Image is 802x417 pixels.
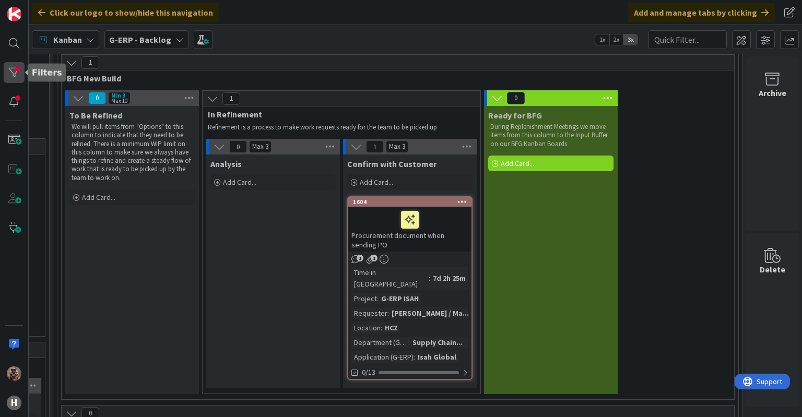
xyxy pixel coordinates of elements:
span: 1 [366,140,384,153]
span: 1x [595,34,609,45]
div: Max 3 [252,144,268,149]
p: Refinement is a process to make work requests ready for the team to be picked up [208,123,469,132]
span: : [408,337,410,348]
span: Add Card... [360,177,393,187]
span: In Refinement [208,109,467,120]
span: 1 [81,56,99,69]
div: HCZ [382,322,400,333]
div: Archive [759,87,786,99]
span: BFG New Build [67,73,721,84]
span: : [381,322,382,333]
div: Add and manage tabs by clicking [628,3,775,22]
div: Max 10 [111,98,127,103]
span: 0/13 [362,367,375,378]
span: Kanban [53,33,82,46]
span: To Be Refined [69,110,122,121]
span: Confirm with Customer [347,159,437,169]
div: Click our logo to show/hide this navigation [32,3,219,22]
div: [PERSON_NAME] / Ma... [389,307,471,319]
div: Requester [351,307,387,319]
img: VK [7,366,21,381]
div: Delete [760,263,785,276]
div: Department (G-ERP) [351,337,408,348]
span: 0 [229,140,247,153]
span: 0 [88,92,106,104]
div: Project [351,293,377,304]
div: Isah Global [415,351,459,363]
a: 1604Procurement document when sending POTime in [GEOGRAPHIC_DATA]:7d 2h 25mProject:G-ERP ISAHRequ... [347,196,473,380]
span: Support [22,2,48,14]
img: Visit kanbanzone.com [7,7,21,21]
p: We will pull items from "Options" to this column to indicate that they need to be refined. There ... [72,123,193,182]
span: 0 [507,92,525,104]
div: Supply Chain... [410,337,465,348]
div: Application (G-ERP) [351,351,414,363]
div: Max 3 [389,144,405,149]
div: Location [351,322,381,333]
span: 3x [623,34,638,45]
h5: Filters [32,68,62,78]
div: Procurement document when sending PO [348,207,471,252]
span: : [387,307,389,319]
span: Add Card... [82,193,115,202]
span: : [429,272,430,284]
div: 1604Procurement document when sending PO [348,197,471,252]
span: Add Card... [501,159,534,168]
span: Ready for BFG [488,110,542,121]
p: During Replenishment Meetings we move items from this column to the Input Buffer on our BFG Kanba... [490,123,611,148]
span: : [414,351,415,363]
div: G-ERP ISAH [379,293,421,304]
span: 1 [371,255,378,261]
span: Analysis [210,159,242,169]
input: Quick Filter... [648,30,727,49]
div: Min 3 [111,93,125,98]
b: G-ERP - Backlog [109,34,171,45]
span: 1 [357,255,363,261]
div: 7d 2h 25m [430,272,468,284]
span: 2x [609,34,623,45]
div: 1604 [348,197,471,207]
div: 1604 [353,198,471,206]
span: 1 [222,92,240,105]
span: : [377,293,379,304]
div: H [7,396,21,410]
div: Time in [GEOGRAPHIC_DATA] [351,267,429,290]
span: Add Card... [223,177,256,187]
